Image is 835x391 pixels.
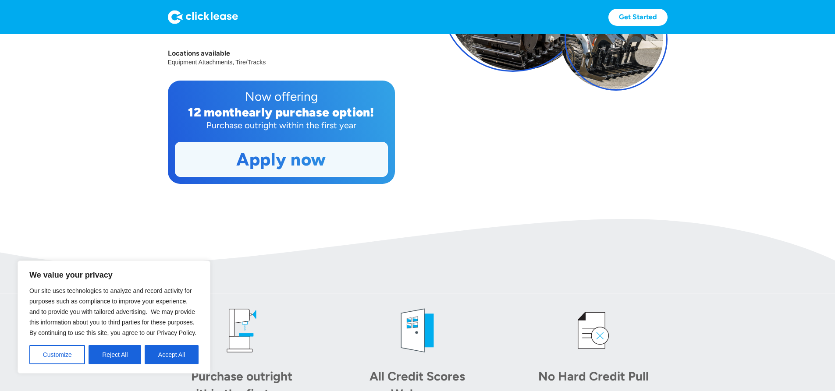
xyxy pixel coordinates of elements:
[532,367,655,385] div: No Hard Credit Pull
[608,9,668,26] a: Get Started
[175,119,388,131] div: Purchase outright within the first year
[242,105,374,120] div: early purchase option!
[29,270,199,280] p: We value your privacy
[168,49,395,58] div: Locations available
[29,345,85,364] button: Customize
[175,142,387,176] a: Apply now
[18,261,210,373] div: We value your privacy
[567,304,620,357] img: credit icon
[89,345,141,364] button: Reject All
[168,58,236,67] div: Equipment Attachments
[188,105,242,120] div: 12 month
[391,304,444,357] img: welcome icon
[175,88,388,105] div: Now offering
[29,287,196,336] span: Our site uses technologies to analyze and record activity for purposes such as compliance to impr...
[145,345,199,364] button: Accept All
[168,10,238,24] img: Logo
[235,58,267,67] div: Tire/Tracks
[215,304,268,357] img: drill press icon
